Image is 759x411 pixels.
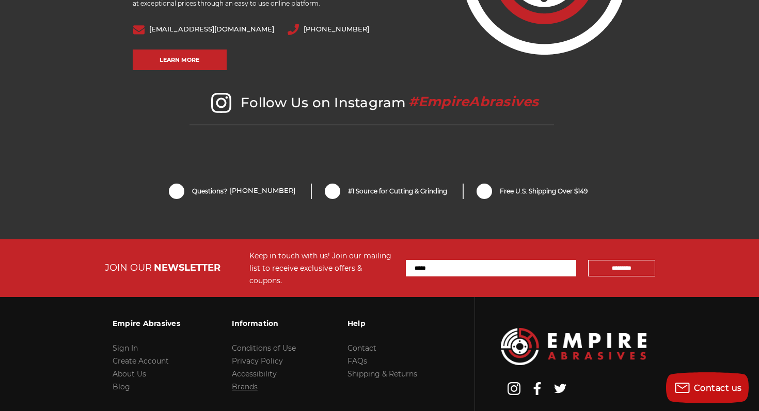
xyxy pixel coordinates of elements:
[232,356,283,366] a: Privacy Policy
[347,369,417,379] a: Shipping & Returns
[348,187,447,196] span: #1 Source for Cutting & Grinding
[113,382,130,391] a: Blog
[694,383,742,393] span: Contact us
[666,372,749,403] button: Contact us
[113,369,146,379] a: About Us
[149,25,274,32] a: [EMAIL_ADDRESS][DOMAIN_NAME]
[249,250,396,287] div: Keep in touch with us! Join our mailing list to receive exclusive offers & coupons.
[500,187,588,196] span: Free U.S. Shipping Over $149
[408,93,539,110] span: #EmpireAbrasives
[105,262,152,273] span: JOIN OUR
[133,50,227,70] a: Learn More
[347,343,376,353] a: Contact
[113,356,169,366] a: Create Account
[232,343,296,353] a: Conditions of Use
[154,262,220,273] span: NEWSLETTER
[230,187,295,196] a: [PHONE_NUMBER]
[113,313,180,334] h3: Empire Abrasives
[406,94,542,111] a: #EmpireAbrasives
[347,313,417,334] h3: Help
[232,382,258,391] a: Brands
[192,187,295,196] span: Questions?
[232,369,277,379] a: Accessibility
[232,313,296,334] h3: Information
[113,343,138,353] a: Sign In
[189,93,554,125] h2: Follow Us on Instagram
[347,356,367,366] a: FAQs
[501,328,646,366] img: Empire Abrasives Logo Image
[304,25,369,32] a: [PHONE_NUMBER]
